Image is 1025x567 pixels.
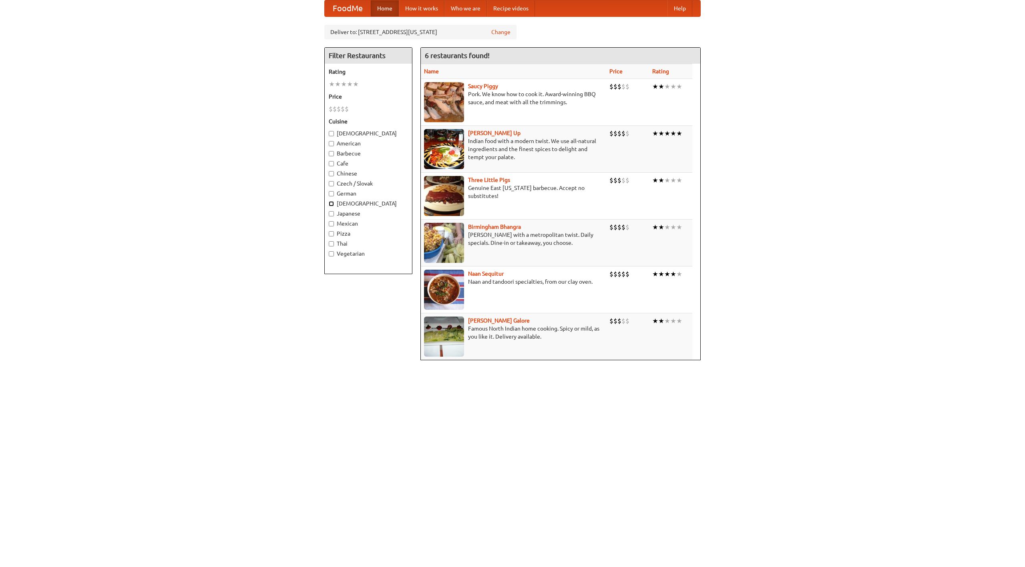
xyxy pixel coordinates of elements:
[325,48,412,64] h4: Filter Restaurants
[625,176,629,185] li: $
[658,129,664,138] li: ★
[324,25,517,39] div: Deliver to: [STREET_ADDRESS][US_STATE]
[353,80,359,89] li: ★
[424,68,439,75] a: Name
[621,176,625,185] li: $
[424,231,603,247] p: [PERSON_NAME] with a metropolitan twist. Daily specials. Dine-in or takeaway, you choose.
[329,141,334,146] input: American
[424,176,464,216] img: littlepigs.jpg
[617,317,621,325] li: $
[664,270,670,278] li: ★
[345,105,349,113] li: $
[613,129,617,138] li: $
[621,223,625,232] li: $
[676,223,682,232] li: ★
[329,180,408,188] label: Czech / Slovak
[468,270,504,277] a: Naan Sequitur
[652,129,658,138] li: ★
[617,223,621,232] li: $
[609,82,613,91] li: $
[468,83,498,89] a: Saucy Piggy
[664,176,670,185] li: ★
[670,82,676,91] li: ★
[425,52,490,59] ng-pluralize: 6 restaurants found!
[621,129,625,138] li: $
[399,0,444,16] a: How it works
[491,28,510,36] a: Change
[329,241,334,246] input: Thai
[617,129,621,138] li: $
[613,270,617,278] li: $
[329,240,408,248] label: Thai
[468,224,521,230] a: Birmingham Bhangra
[329,200,408,208] label: [DEMOGRAPHIC_DATA]
[658,223,664,232] li: ★
[424,270,464,310] img: naansequitur.jpg
[329,117,408,125] h5: Cuisine
[424,129,464,169] img: curryup.jpg
[652,223,658,232] li: ★
[468,177,510,183] a: Three Little Pigs
[329,190,408,198] label: German
[329,131,334,136] input: [DEMOGRAPHIC_DATA]
[468,130,521,136] a: [PERSON_NAME] Up
[621,317,625,325] li: $
[329,149,408,157] label: Barbecue
[621,270,625,278] li: $
[617,176,621,185] li: $
[664,317,670,325] li: ★
[617,82,621,91] li: $
[424,278,603,286] p: Naan and tandoori specialties, from our clay oven.
[329,211,334,216] input: Japanese
[658,317,664,325] li: ★
[670,223,676,232] li: ★
[424,184,603,200] p: Genuine East [US_STATE] barbecue. Accept no substitutes!
[609,68,623,75] a: Price
[329,93,408,101] h5: Price
[487,0,535,16] a: Recipe videos
[329,169,408,178] label: Chinese
[329,171,334,176] input: Chinese
[658,176,664,185] li: ★
[424,90,603,106] p: Pork. We know how to cook it. Award-winning BBQ sauce, and meat with all the trimmings.
[424,325,603,341] p: Famous North Indian home cooking. Spicy or mild, as you like it. Delivery available.
[329,161,334,166] input: Cafe
[613,82,617,91] li: $
[658,82,664,91] li: ★
[424,82,464,122] img: saucy.jpg
[609,176,613,185] li: $
[658,270,664,278] li: ★
[676,129,682,138] li: ★
[613,317,617,325] li: $
[621,82,625,91] li: $
[329,151,334,156] input: Barbecue
[329,250,408,258] label: Vegetarian
[652,270,658,278] li: ★
[325,0,371,16] a: FoodMe
[664,223,670,232] li: ★
[667,0,692,16] a: Help
[424,223,464,263] img: bhangra.jpg
[676,176,682,185] li: ★
[609,129,613,138] li: $
[652,176,658,185] li: ★
[329,191,334,196] input: German
[329,251,334,256] input: Vegetarian
[652,68,669,75] a: Rating
[424,137,603,161] p: Indian food with a modern twist. We use all-natural ingredients and the finest spices to delight ...
[329,220,408,228] label: Mexican
[337,105,341,113] li: $
[625,223,629,232] li: $
[329,105,333,113] li: $
[609,270,613,278] li: $
[341,105,345,113] li: $
[664,129,670,138] li: ★
[468,317,530,324] a: [PERSON_NAME] Galore
[329,68,408,76] h5: Rating
[329,231,334,236] input: Pizza
[652,317,658,325] li: ★
[329,181,334,186] input: Czech / Slovak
